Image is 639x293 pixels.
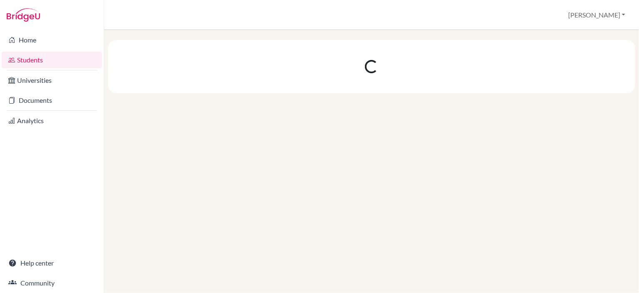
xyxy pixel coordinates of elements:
[2,52,102,68] a: Students
[7,8,40,22] img: Bridge-U
[2,255,102,271] a: Help center
[2,92,102,109] a: Documents
[2,275,102,291] a: Community
[2,72,102,89] a: Universities
[564,7,629,23] button: [PERSON_NAME]
[2,112,102,129] a: Analytics
[2,32,102,48] a: Home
